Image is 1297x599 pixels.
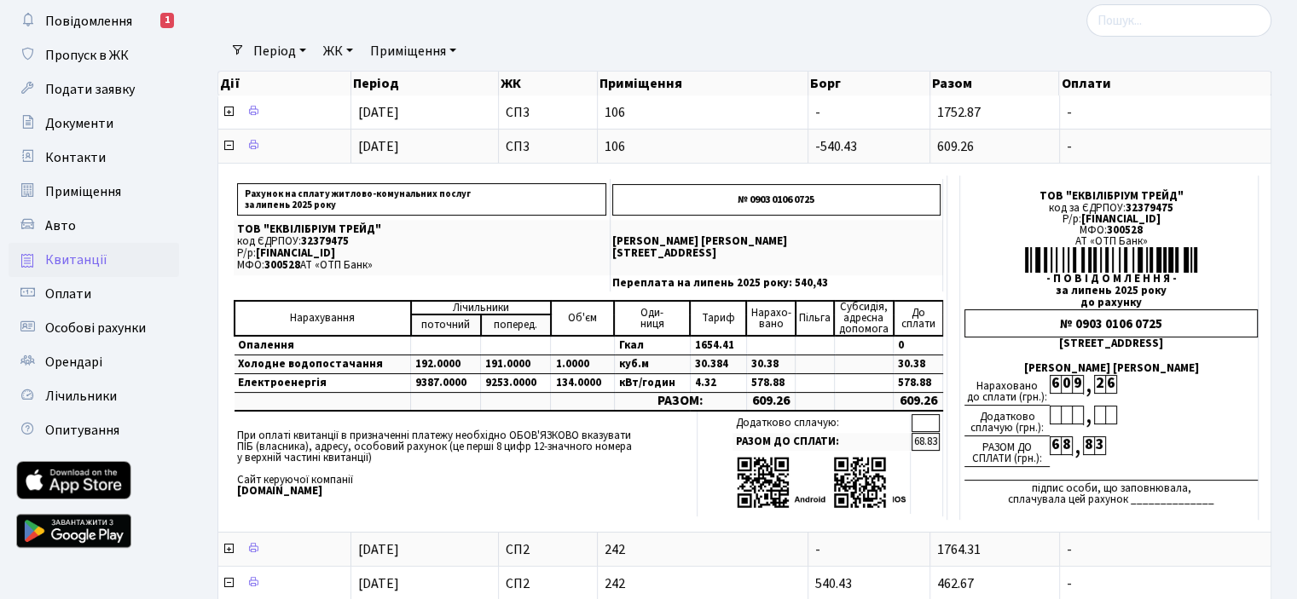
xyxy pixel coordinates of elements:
td: Холодне водопостачання [235,355,411,374]
td: Тариф [690,301,746,336]
div: 1 [160,13,174,28]
div: ТОВ "ЕКВІЛІБРІУМ ТРЕЙД" [964,191,1258,202]
td: 30.38 [894,355,943,374]
th: Період [351,72,499,95]
p: Рахунок на сплату житлово-комунальних послуг за липень 2025 року [237,183,606,216]
span: СП3 [506,140,590,153]
th: ЖК [499,72,598,95]
td: Додатково сплачую: [732,414,911,432]
span: - [1067,543,1264,556]
td: 609.26 [894,393,943,411]
span: СП3 [506,106,590,119]
span: - [1067,577,1264,590]
td: 9253.0000 [481,374,551,393]
td: 0 [894,336,943,355]
div: 9 [1072,375,1083,394]
td: Субсидія, адресна допомога [834,301,893,336]
span: -540.43 [815,137,857,156]
td: 191.0000 [481,355,551,374]
div: [STREET_ADDRESS] [964,338,1258,349]
span: 242 [605,577,801,590]
span: Пропуск в ЖК [45,46,129,65]
span: - [1067,140,1264,153]
span: [DATE] [358,137,399,156]
p: код ЄДРПОУ: [237,236,606,247]
div: 6 [1050,436,1061,455]
span: Подати заявку [45,80,135,99]
span: Орендарі [45,353,102,371]
div: код за ЄДРПОУ: [964,203,1258,214]
span: 32379475 [1126,200,1173,216]
div: Нараховано до сплати (грн.): [964,375,1050,406]
div: Р/р: [964,214,1258,225]
td: кВт/годин [614,374,690,393]
span: Повідомлення [45,12,132,31]
td: РАЗОМ ДО СПЛАТИ: [732,433,911,451]
td: поточний [411,314,481,336]
td: Нарахування [235,301,411,336]
div: 8 [1083,436,1094,455]
td: Пільга [796,301,834,336]
div: 6 [1050,375,1061,394]
span: [DATE] [358,103,399,122]
td: 1654.41 [690,336,746,355]
div: , [1072,436,1083,456]
td: 30.384 [690,355,746,374]
span: 1752.87 [937,103,981,122]
th: Приміщення [598,72,808,95]
a: Контакти [9,141,179,175]
div: Додатково сплачую (грн.): [964,406,1050,436]
span: Опитування [45,421,119,440]
div: 3 [1094,436,1105,455]
td: 9387.0000 [411,374,481,393]
td: До cплати [894,301,943,336]
div: АТ «ОТП Банк» [964,236,1258,247]
a: Особові рахунки [9,311,179,345]
span: - [1067,106,1264,119]
span: 1764.31 [937,540,981,559]
a: Опитування [9,413,179,447]
td: 609.26 [746,393,796,411]
p: МФО: АТ «ОТП Банк» [237,260,606,271]
th: Разом [930,72,1059,95]
p: Переплата на липень 2025 року: 540,43 [612,278,941,289]
div: , [1083,375,1094,395]
div: № 0903 0106 0725 [964,309,1258,337]
td: Гкал [614,336,690,355]
td: Електроенергія [235,374,411,393]
span: 106 [605,106,801,119]
td: 30.38 [746,355,796,374]
div: - П О В І Д О М Л Е Н Н Я - [964,274,1258,285]
th: Дії [218,72,351,95]
span: 540.43 [815,574,852,593]
a: Квитанції [9,243,179,277]
span: Приміщення [45,182,121,201]
div: 6 [1105,375,1116,394]
span: 32379475 [301,233,349,249]
span: СП2 [506,577,590,590]
img: apps-qrcodes.png [736,455,906,510]
td: поперед. [481,314,551,336]
span: 300528 [264,257,300,273]
td: Оди- ниця [614,301,690,336]
td: 68.83 [912,433,940,451]
a: Подати заявку [9,72,179,107]
span: [FINANCIAL_ID] [1081,211,1161,227]
span: - [815,103,820,122]
p: [PERSON_NAME] [PERSON_NAME] [612,236,941,247]
span: [DATE] [358,540,399,559]
td: 578.88 [746,374,796,393]
td: 1.0000 [551,355,614,374]
b: [DOMAIN_NAME] [237,483,322,498]
div: МФО: [964,225,1258,236]
a: Авто [9,209,179,243]
div: підпис особи, що заповнювала, сплачувала цей рахунок ______________ [964,480,1258,505]
td: Нарахо- вано [746,301,796,336]
td: 134.0000 [551,374,614,393]
a: Приміщення [363,37,463,66]
span: [DATE] [358,574,399,593]
a: Лічильники [9,379,179,413]
td: Лічильники [411,301,551,314]
p: [STREET_ADDRESS] [612,248,941,259]
span: - [815,540,820,559]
